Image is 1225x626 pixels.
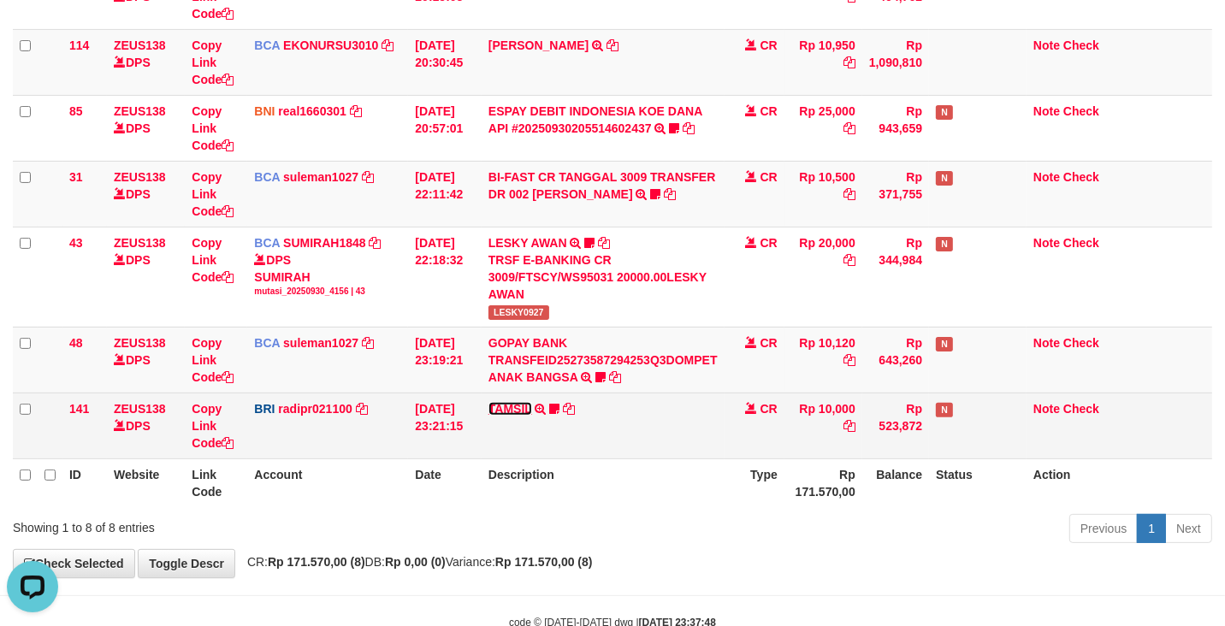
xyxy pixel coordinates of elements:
a: Previous [1069,514,1138,543]
a: Copy Link Code [192,170,234,218]
a: Note [1033,170,1060,184]
a: Check Selected [13,549,135,578]
td: Rp 344,984 [862,227,929,327]
a: real1660301 [278,104,346,118]
td: DPS [107,327,185,393]
a: suleman1027 [283,336,358,350]
span: Has Note [936,171,953,186]
span: 43 [69,236,83,250]
td: Rp 10,000 [784,393,862,458]
span: BCA [254,236,280,250]
a: 1 [1137,514,1166,543]
td: Rp 25,000 [784,95,862,161]
a: Copy real1660301 to clipboard [350,104,362,118]
th: Website [107,458,185,507]
button: Open LiveChat chat widget [7,7,58,58]
a: Copy Link Code [192,336,234,384]
a: radipr021100 [278,402,352,416]
a: SUMIRAH1848 [283,236,365,250]
td: [DATE] 22:18:32 [408,227,481,327]
th: Rp 171.570,00 [784,458,862,507]
span: CR [760,236,778,250]
a: Copy radipr021100 to clipboard [356,402,368,416]
a: Copy ESPAY DEBIT INDONESIA KOE DANA API #20250930205514602437 to clipboard [683,121,695,135]
th: Account [247,458,408,507]
span: BRI [254,402,275,416]
a: Note [1033,336,1060,350]
a: LESKY AWAN [488,236,567,250]
strong: Rp 0,00 (0) [385,555,446,569]
a: Copy AHMAD AGUSTI to clipboard [607,38,618,52]
td: DPS [107,29,185,95]
a: Copy suleman1027 to clipboard [362,336,374,350]
a: Note [1033,38,1060,52]
a: Copy Rp 20,000 to clipboard [843,253,855,267]
td: DPS [107,161,185,227]
a: Note [1033,236,1060,250]
a: ZEUS138 [114,104,166,118]
td: Rp 1,090,810 [862,29,929,95]
a: Note [1033,402,1060,416]
a: Copy Link Code [192,104,234,152]
div: TRSF E-BANKING CR 3009/FTSCY/WS95031 20000.00LESKY AWAN [488,251,718,303]
a: Check [1063,38,1099,52]
td: Rp 10,500 [784,161,862,227]
a: Next [1165,514,1212,543]
td: Rp 523,872 [862,393,929,458]
td: [DATE] 23:19:21 [408,327,481,393]
a: Check [1063,104,1099,118]
a: Toggle Descr [138,549,235,578]
th: Status [929,458,1027,507]
a: [PERSON_NAME] [488,38,589,52]
a: Check [1063,236,1099,250]
th: ID [62,458,107,507]
a: Copy BI-FAST CR TANGGAL 3009 TRANSFER DR 002 ASMANTONI to clipboard [664,187,676,201]
td: DPS [107,227,185,327]
a: Copy Rp 10,120 to clipboard [843,353,855,367]
th: Date [408,458,481,507]
span: BCA [254,336,280,350]
a: BI-FAST CR TANGGAL 3009 TRANSFER DR 002 [PERSON_NAME] [488,170,716,201]
td: DPS [107,393,185,458]
th: Link Code [185,458,247,507]
span: 114 [69,38,89,52]
a: Copy SUMIRAH1848 to clipboard [369,236,381,250]
td: Rp 371,755 [862,161,929,227]
td: [DATE] 23:21:15 [408,393,481,458]
a: ZEUS138 [114,38,166,52]
a: ESPAY DEBIT INDONESIA KOE DANA API #20250930205514602437 [488,104,702,135]
a: Check [1063,402,1099,416]
a: TAMSIL [488,402,532,416]
td: Rp 20,000 [784,227,862,327]
a: Check [1063,170,1099,184]
span: 85 [69,104,83,118]
th: Type [725,458,784,507]
span: BNI [254,104,275,118]
td: Rp 10,120 [784,327,862,393]
a: EKONURSU3010 [283,38,378,52]
a: Copy EKONURSU3010 to clipboard [382,38,394,52]
span: CR: DB: Variance: [239,555,593,569]
a: Copy Link Code [192,402,234,450]
a: GOPAY BANK TRANSFEID25273587294253Q3DOMPET ANAK BANGSA [488,336,718,384]
span: CR [760,38,778,52]
span: 31 [69,170,83,184]
div: DPS SUMIRAH [254,251,401,298]
a: Copy Rp 10,950 to clipboard [843,56,855,69]
a: Copy GOPAY BANK TRANSFEID25273587294253Q3DOMPET ANAK BANGSA to clipboard [609,370,621,384]
strong: Rp 171.570,00 (8) [268,555,365,569]
td: Rp 943,659 [862,95,929,161]
a: suleman1027 [283,170,358,184]
a: Copy Rp 10,500 to clipboard [843,187,855,201]
span: 48 [69,336,83,350]
a: Copy suleman1027 to clipboard [362,170,374,184]
td: Rp 10,950 [784,29,862,95]
a: ZEUS138 [114,402,166,416]
a: Check [1063,336,1099,350]
th: Balance [862,458,929,507]
a: Copy TAMSIL to clipboard [563,402,575,416]
span: 141 [69,402,89,416]
span: CR [760,336,778,350]
span: CR [760,104,778,118]
a: ZEUS138 [114,336,166,350]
